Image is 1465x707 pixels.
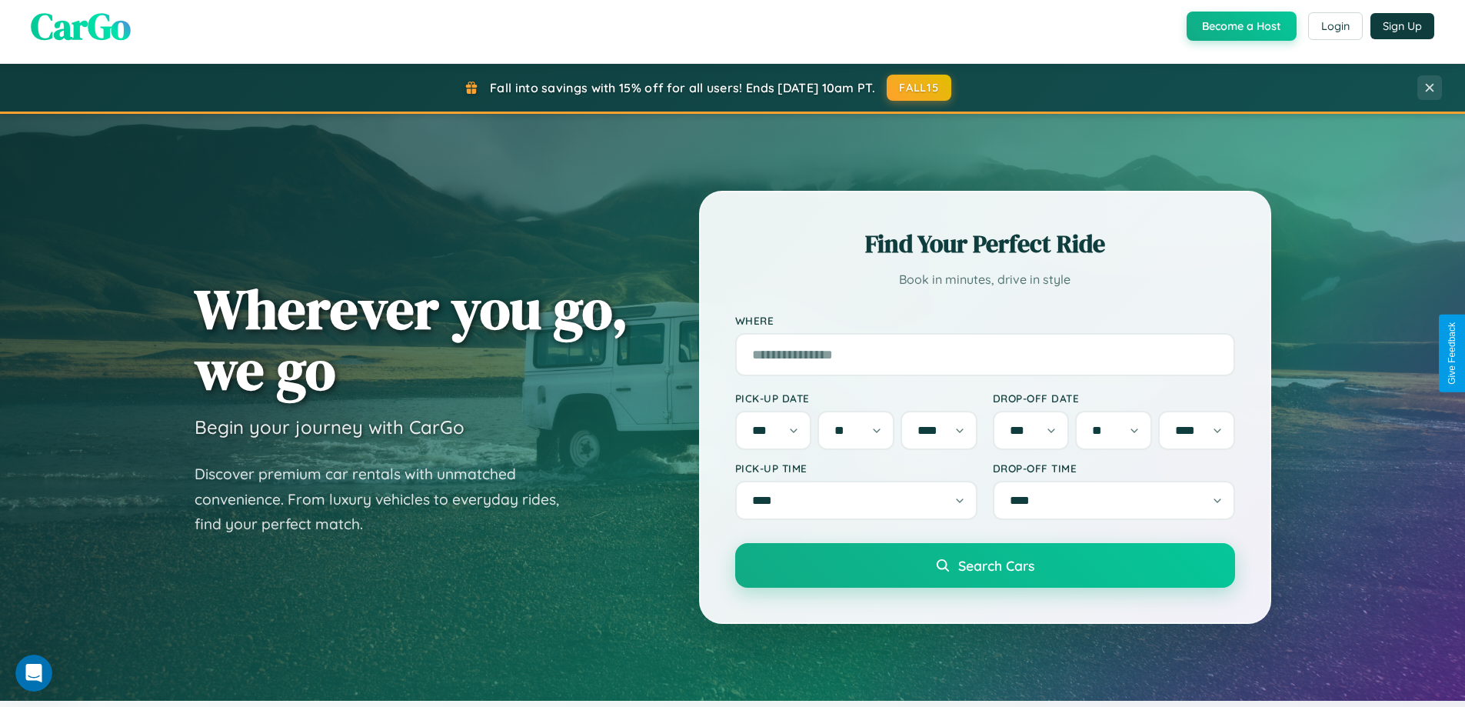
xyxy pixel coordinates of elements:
label: Drop-off Date [993,392,1235,405]
label: Drop-off Time [993,462,1235,475]
button: Search Cars [735,543,1235,588]
label: Pick-up Time [735,462,977,475]
p: Discover premium car rentals with unmatched convenience. From luxury vehicles to everyday rides, ... [195,462,579,537]
button: Sign Up [1370,13,1434,39]
p: Book in minutes, drive in style [735,268,1235,291]
div: Give Feedback [1447,322,1457,385]
label: Where [735,314,1235,327]
span: Fall into savings with 15% off for all users! Ends [DATE] 10am PT. [490,80,875,95]
button: Become a Host [1187,12,1297,41]
span: Search Cars [958,557,1034,574]
button: FALL15 [887,75,951,101]
iframe: Intercom live chat [15,655,52,692]
span: CarGo [31,1,131,52]
h1: Wherever you go, we go [195,278,628,400]
label: Pick-up Date [735,392,977,405]
h2: Find Your Perfect Ride [735,227,1235,261]
h3: Begin your journey with CarGo [195,415,464,439]
button: Login [1308,12,1363,40]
